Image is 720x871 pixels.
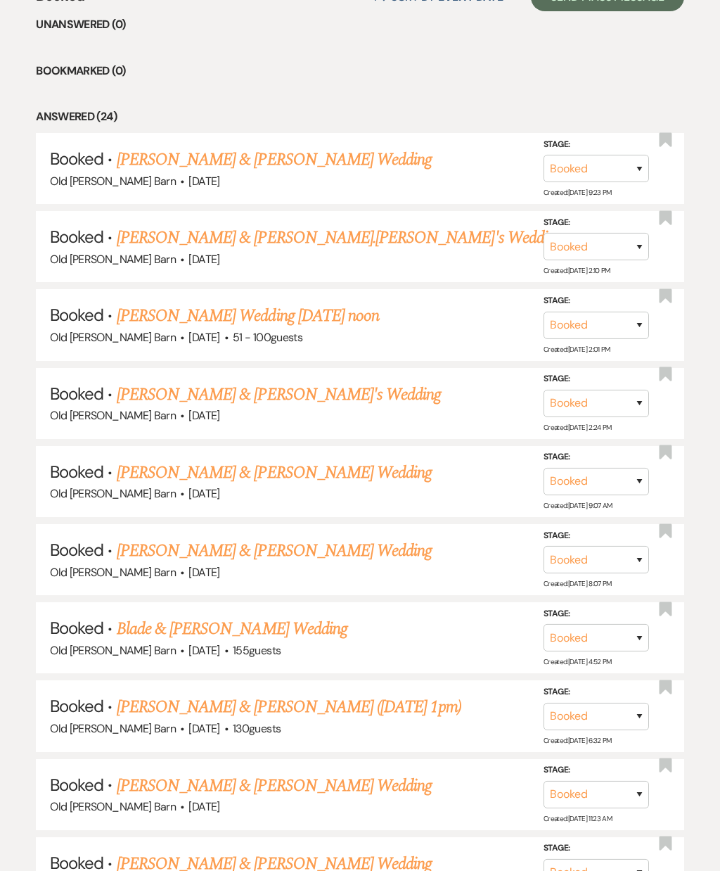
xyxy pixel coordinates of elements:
[117,226,562,251] a: [PERSON_NAME] & [PERSON_NAME].[PERSON_NAME]'s Wedding
[50,383,103,405] span: Booked
[50,722,176,737] span: Old [PERSON_NAME] Barn
[117,461,432,486] a: [PERSON_NAME] & [PERSON_NAME] Wedding
[188,409,219,424] span: [DATE]
[188,253,219,267] span: [DATE]
[544,841,649,857] label: Stage:
[544,345,610,354] span: Created: [DATE] 2:01 PM
[36,16,684,34] li: Unanswered (0)
[36,63,684,81] li: Bookmarked (0)
[544,763,649,779] label: Stage:
[188,566,219,580] span: [DATE]
[544,189,612,198] span: Created: [DATE] 9:23 PM
[117,617,347,642] a: Blade & [PERSON_NAME] Wedding
[50,644,176,659] span: Old [PERSON_NAME] Barn
[188,487,219,502] span: [DATE]
[117,383,442,408] a: [PERSON_NAME] & [PERSON_NAME]'s Wedding
[544,528,649,544] label: Stage:
[188,722,219,737] span: [DATE]
[50,253,176,267] span: Old [PERSON_NAME] Barn
[233,331,302,345] span: 51 - 100 guests
[117,304,379,329] a: [PERSON_NAME] Wedding [DATE] noon
[544,815,612,824] span: Created: [DATE] 11:23 AM
[117,695,462,720] a: [PERSON_NAME] & [PERSON_NAME] ([DATE] 1pm)
[188,174,219,189] span: [DATE]
[544,685,649,701] label: Stage:
[50,227,103,248] span: Booked
[544,216,649,231] label: Stage:
[50,487,176,502] span: Old [PERSON_NAME] Barn
[544,607,649,623] label: Stage:
[188,800,219,815] span: [DATE]
[50,462,103,483] span: Booked
[50,540,103,561] span: Booked
[50,566,176,580] span: Old [PERSON_NAME] Barn
[188,644,219,659] span: [DATE]
[233,722,281,737] span: 130 guests
[36,108,684,127] li: Answered (24)
[233,644,281,659] span: 155 guests
[50,331,176,345] span: Old [PERSON_NAME] Barn
[544,658,612,667] span: Created: [DATE] 4:52 PM
[544,294,649,310] label: Stage:
[544,502,612,511] span: Created: [DATE] 9:07 AM
[544,424,612,433] span: Created: [DATE] 2:24 PM
[50,148,103,170] span: Booked
[117,539,432,564] a: [PERSON_NAME] & [PERSON_NAME] Wedding
[544,138,649,153] label: Stage:
[117,148,432,173] a: [PERSON_NAME] & [PERSON_NAME] Wedding
[50,618,103,640] span: Booked
[50,174,176,189] span: Old [PERSON_NAME] Barn
[544,580,612,589] span: Created: [DATE] 8:07 PM
[50,696,103,718] span: Booked
[50,409,176,424] span: Old [PERSON_NAME] Barn
[544,267,610,276] span: Created: [DATE] 2:10 PM
[188,331,219,345] span: [DATE]
[544,450,649,466] label: Stage:
[50,775,103,796] span: Booked
[544,372,649,388] label: Stage:
[50,800,176,815] span: Old [PERSON_NAME] Barn
[117,774,432,799] a: [PERSON_NAME] & [PERSON_NAME] Wedding
[544,736,612,745] span: Created: [DATE] 6:32 PM
[50,305,103,326] span: Booked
